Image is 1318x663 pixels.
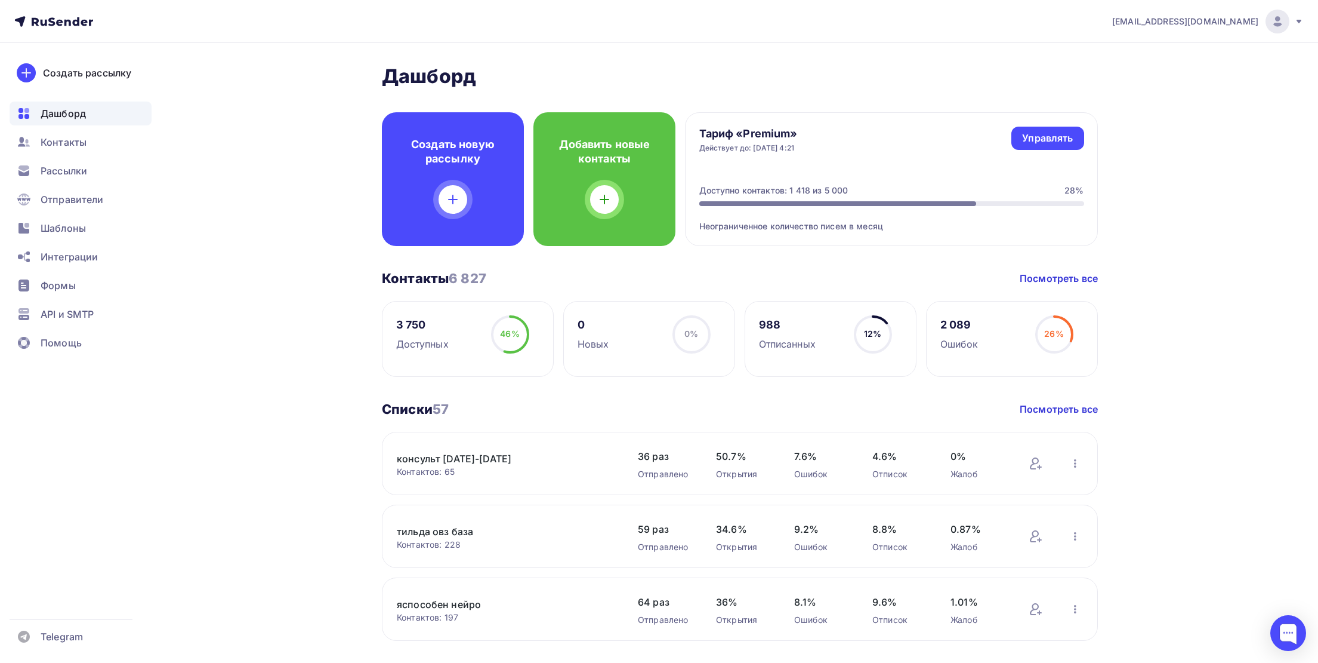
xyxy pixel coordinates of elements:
span: 50.7% [716,449,770,464]
span: 34.6% [716,522,770,536]
span: 59 раз [638,522,692,536]
span: 4.6% [872,449,927,464]
div: 2 089 [940,318,979,332]
span: [EMAIL_ADDRESS][DOMAIN_NAME] [1112,16,1258,27]
span: 36 раз [638,449,692,464]
div: Отписок [872,614,927,626]
span: 64 раз [638,595,692,609]
span: Формы [41,278,76,293]
h4: Добавить новые контакты [552,137,656,166]
div: Управлять [1022,131,1073,145]
div: Отписанных [759,337,816,351]
div: Открытия [716,541,770,553]
span: Отправители [41,192,104,207]
div: Ошибок [794,614,848,626]
h4: Тариф «Premium» [699,127,798,141]
span: 7.6% [794,449,848,464]
div: Контактов: 65 [397,466,614,478]
div: Жалоб [950,614,1005,626]
div: Открытия [716,468,770,480]
div: Действует до: [DATE] 4:21 [699,143,798,153]
div: Доступно контактов: 1 418 из 5 000 [699,185,848,197]
div: Отправлено [638,541,692,553]
div: Ошибок [794,468,848,480]
div: Отписок [872,541,927,553]
div: Открытия [716,614,770,626]
div: Контактов: 228 [397,539,614,551]
a: Посмотреть все [1020,271,1098,286]
span: 0% [684,329,698,339]
span: Помощь [41,336,82,350]
span: 9.2% [794,522,848,536]
span: 9.6% [872,595,927,609]
span: Шаблоны [41,221,86,235]
h3: Списки [382,401,449,418]
span: 57 [433,401,449,417]
span: Интеграции [41,250,98,264]
div: Жалоб [950,468,1005,480]
a: [EMAIL_ADDRESS][DOMAIN_NAME] [1112,10,1304,33]
a: Шаблоны [10,216,152,240]
a: Посмотреть все [1020,402,1098,416]
a: Формы [10,274,152,297]
span: Контакты [41,135,87,149]
a: тильда овз база [397,524,600,539]
a: консульт [DATE]-[DATE] [397,452,600,466]
span: API и SMTP [41,307,94,321]
div: Ошибок [794,541,848,553]
span: 36% [716,595,770,609]
div: Отправлено [638,614,692,626]
div: Ошибок [940,337,979,351]
span: 46% [500,329,519,339]
div: Доступных [396,337,449,351]
a: Отправители [10,188,152,211]
div: 3 750 [396,318,449,332]
a: яспособен нейро [397,597,600,612]
div: Неограниченное количество писем в месяц [699,206,1084,232]
div: Контактов: 197 [397,612,614,624]
a: Контакты [10,130,152,154]
span: 8.8% [872,522,927,536]
div: Отправлено [638,468,692,480]
div: 0 [578,318,609,332]
span: Telegram [41,630,83,644]
div: 28% [1064,185,1084,197]
div: Жалоб [950,541,1005,553]
div: Создать рассылку [43,66,131,80]
span: 12% [864,329,881,339]
span: Рассылки [41,164,87,178]
span: Дашборд [41,106,86,121]
h3: Контакты [382,270,486,287]
span: 0% [950,449,1005,464]
span: 8.1% [794,595,848,609]
a: Рассылки [10,159,152,183]
span: 1.01% [950,595,1005,609]
h2: Дашборд [382,65,1098,88]
span: 0.87% [950,522,1005,536]
span: 6 827 [449,271,486,286]
div: 988 [759,318,816,332]
span: 26% [1044,329,1063,339]
div: Новых [578,337,609,351]
a: Дашборд [10,102,152,125]
h4: Создать новую рассылку [401,137,505,166]
div: Отписок [872,468,927,480]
